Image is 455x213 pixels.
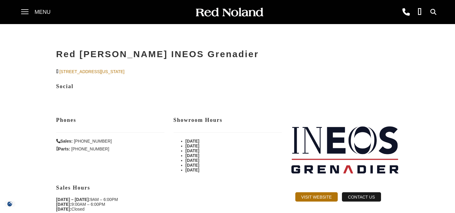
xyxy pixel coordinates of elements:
[3,201,17,207] img: Opt-Out Icon
[56,42,399,66] h1: Red [PERSON_NAME] INEOS Grenadier
[56,207,72,211] strong: [DATE]:
[56,139,73,144] strong: Sales:
[186,163,199,168] strong: [DATE]
[174,114,282,126] h3: Showroom Hours
[56,147,70,151] strong: Parts:
[186,168,199,172] strong: [DATE]
[195,7,264,18] img: Red Noland Auto Group
[186,148,199,153] strong: [DATE]
[186,144,199,148] strong: [DATE]
[56,202,72,207] strong: [DATE]:
[56,197,90,202] strong: [DATE] – [DATE]:
[59,69,125,74] a: [STREET_ADDRESS][US_STATE]
[291,108,399,192] img: Red Noland INEOS Grenadier
[3,201,17,207] section: Click to Open Cookie Consent Modal
[295,192,338,202] a: Visit Website
[56,197,282,211] p: 9AM – 6:00PM 9:00AM – 6:00PM Closed
[186,158,199,163] strong: [DATE]
[186,153,199,158] strong: [DATE]
[56,114,164,126] h3: Phones
[56,181,282,194] h3: Sales Hours
[186,139,199,144] strong: [DATE]
[342,192,381,202] a: Contact Us
[56,80,399,93] h3: Social
[71,147,109,151] span: [PHONE_NUMBER]
[74,139,112,144] span: [PHONE_NUMBER]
